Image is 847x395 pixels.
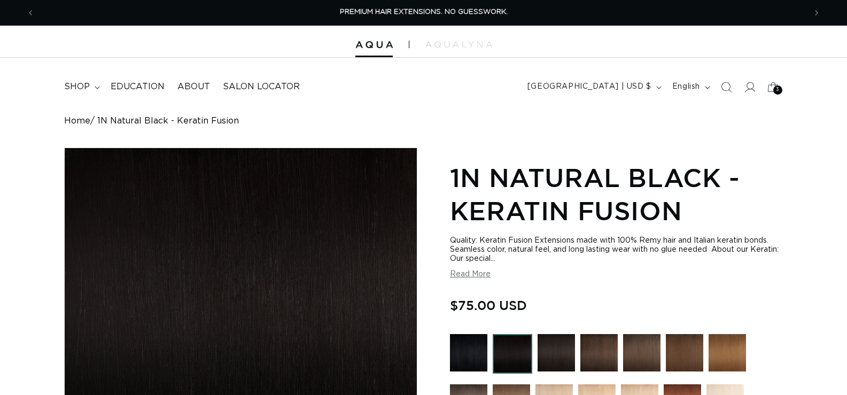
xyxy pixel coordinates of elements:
img: aqualyna.com [425,41,492,48]
summary: shop [58,75,104,99]
button: Next announcement [805,3,828,23]
button: Read More [450,270,491,279]
span: 1N Natural Black - Keratin Fusion [97,116,239,126]
span: [GEOGRAPHIC_DATA] | USD $ [527,81,651,92]
img: 1B Soft Black - Keratin Fusion [538,334,575,371]
img: 6 Light Brown - Keratin Fusion [709,334,746,371]
span: $75.00 USD [450,295,527,315]
span: PREMIUM HAIR EXTENSIONS. NO GUESSWORK. [340,9,508,16]
span: English [672,81,700,92]
summary: Search [714,75,738,99]
a: 1N Natural Black - Keratin Fusion [493,334,532,379]
img: 4 Medium Brown - Keratin Fusion [666,334,703,371]
a: 4AB Medium Ash Brown - Keratin Fusion [623,334,660,379]
h1: 1N Natural Black - Keratin Fusion [450,161,783,228]
img: Aqua Hair Extensions [355,41,393,49]
button: Previous announcement [19,3,42,23]
span: Education [111,81,165,92]
div: Quality: Keratin Fusion Extensions made with 100% Remy hair and Italian keratin bonds. Seamless c... [450,236,783,264]
a: 1 Black - Keratin Fusion [450,334,487,379]
span: Salon Locator [223,81,300,92]
img: 1 Black - Keratin Fusion [450,334,487,371]
a: Salon Locator [216,75,306,99]
span: About [177,81,210,92]
a: 2 Dark Brown - Keratin Fusion [580,334,618,379]
span: 3 [776,86,780,95]
a: 6 Light Brown - Keratin Fusion [709,334,746,379]
img: 1N Natural Black - Keratin Fusion [493,334,532,374]
nav: breadcrumbs [64,116,783,126]
button: English [666,77,714,97]
img: 2 Dark Brown - Keratin Fusion [580,334,618,371]
button: [GEOGRAPHIC_DATA] | USD $ [521,77,666,97]
a: Education [104,75,171,99]
img: 4AB Medium Ash Brown - Keratin Fusion [623,334,660,371]
a: Home [64,116,90,126]
a: About [171,75,216,99]
span: shop [64,81,90,92]
a: 4 Medium Brown - Keratin Fusion [666,334,703,379]
a: 1B Soft Black - Keratin Fusion [538,334,575,379]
